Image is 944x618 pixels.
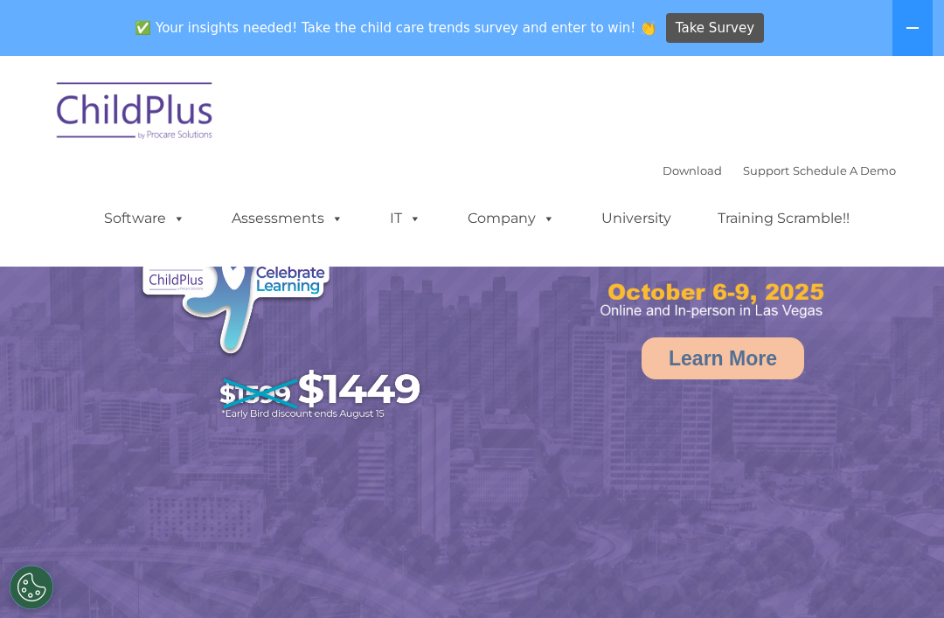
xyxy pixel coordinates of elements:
a: Schedule A Demo [793,163,896,177]
img: ChildPlus by Procare Solutions [48,70,223,157]
a: Learn More [642,337,804,379]
a: Support [743,163,789,177]
a: Training Scramble!! [700,201,867,236]
font: | [663,163,896,177]
a: University [584,201,689,236]
a: Company [450,201,573,236]
a: IT [372,201,439,236]
span: Take Survey [676,13,754,44]
span: ✅ Your insights needed! Take the child care trends survey and enter to win! 👏 [128,11,663,45]
a: Assessments [214,201,361,236]
a: Take Survey [666,13,765,44]
a: Software [87,201,203,236]
button: Cookies Settings [10,566,53,609]
a: Download [663,163,722,177]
